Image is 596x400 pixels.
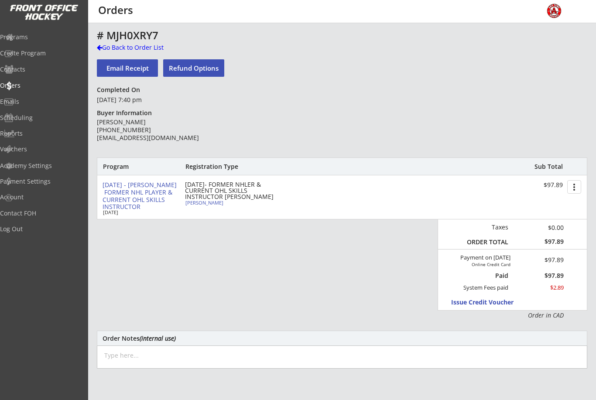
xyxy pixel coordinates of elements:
div: Registration Type [185,163,285,171]
div: $2.89 [514,284,564,291]
div: $97.89 [514,273,564,279]
div: Payment on [DATE] [441,254,510,261]
div: Buyer Information [97,109,156,117]
div: System Fees paid [456,284,508,291]
div: Program [103,163,150,171]
div: [DATE]- FORMER NHLER & CURRENT OHL SKILLS INSTRUCTOR [PERSON_NAME] [185,181,285,200]
div: Completed On [97,86,144,94]
div: [DATE] [103,210,173,215]
div: [DATE] - [PERSON_NAME] FORMER NHL PLAYER & CURRENT OHL SKILLS INSTRUCTOR [103,181,178,211]
div: [PERSON_NAME] [PHONE_NUMBER] [EMAIL_ADDRESS][DOMAIN_NAME] [97,118,223,142]
div: Go Back to Order List [97,43,187,52]
div: [PERSON_NAME] [185,200,283,205]
div: $97.89 [522,257,564,263]
div: Order Notes [103,335,582,342]
div: Order in CAD [463,311,564,320]
div: $97.89 [514,238,564,246]
div: Online Credit Card [461,262,510,267]
div: $97.89 [509,181,563,189]
div: # MJH0XRY7 [97,30,515,41]
div: ORDER TOTAL [463,238,508,246]
div: Taxes [463,223,508,231]
button: Email Receipt [97,59,158,77]
button: Issue Credit Voucher [451,296,532,308]
button: more_vert [567,180,581,194]
em: (internal use) [140,334,176,342]
div: [DATE] 7:40 pm [97,96,223,104]
div: Sub Total [525,163,563,171]
button: Refund Options [163,59,224,77]
div: Paid [468,272,508,280]
div: $0.00 [514,223,564,232]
